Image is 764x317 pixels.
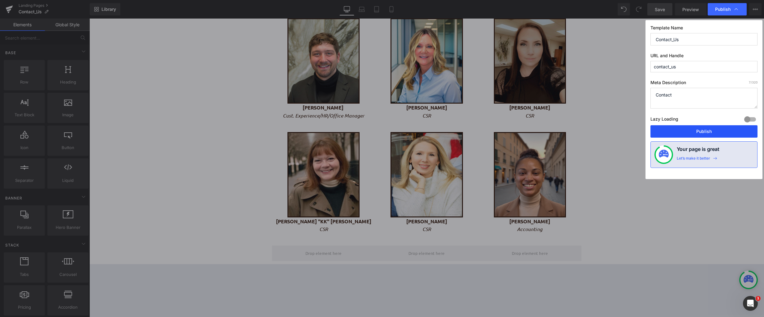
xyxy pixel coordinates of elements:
[749,80,751,84] span: 7
[650,25,758,33] label: Template Name
[420,86,461,92] b: [PERSON_NAME]
[756,296,761,301] span: 1
[650,125,758,138] button: Publish
[743,296,758,311] iframe: Intercom live chat
[230,207,239,214] i: CSR
[650,80,758,88] label: Meta Description
[317,199,358,206] strong: [PERSON_NAME]
[650,115,678,125] label: Lazy Loading
[333,207,342,214] i: CSR
[749,80,758,84] span: /320
[193,94,275,100] i: Cust. Experience/HR/Office Manager
[677,145,719,156] h4: Your page is great
[213,86,254,92] strong: [PERSON_NAME]
[677,156,710,164] div: Let’s make it better
[317,86,358,92] strong: [PERSON_NAME]
[659,150,669,160] img: onboarding-status.svg
[420,199,461,206] b: [PERSON_NAME]
[650,53,758,61] label: URL and Handle
[715,6,731,12] span: Publish
[333,94,342,100] i: CSR
[650,88,758,109] textarea: Contact
[428,207,453,214] i: Accounting
[436,94,445,100] i: CSR
[187,199,282,206] b: [PERSON_NAME] "KK" [PERSON_NAME]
